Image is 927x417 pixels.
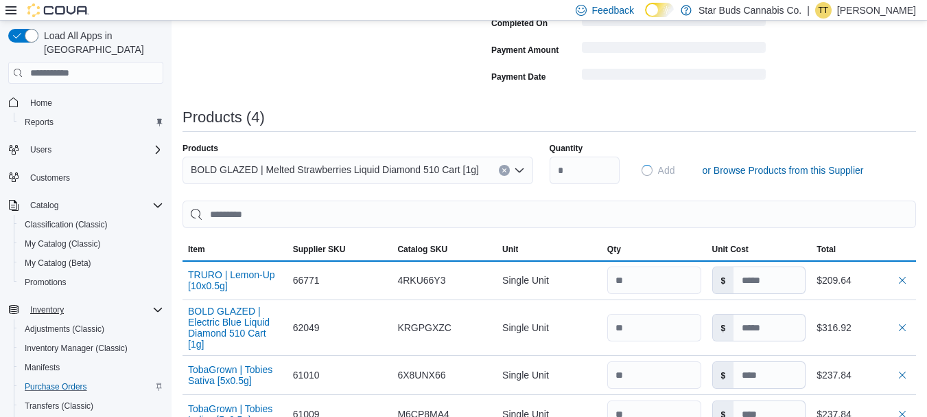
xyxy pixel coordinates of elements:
[607,244,621,255] span: Qty
[188,244,205,255] span: Item
[19,379,163,395] span: Purchase Orders
[25,95,58,111] a: Home
[19,340,163,357] span: Inventory Manager (Classic)
[19,379,93,395] a: Purchase Orders
[817,367,911,383] div: $237.84
[19,340,133,357] a: Inventory Manager (Classic)
[30,200,58,211] span: Catalog
[699,2,801,19] p: Star Buds Cannabis Co.
[14,319,169,339] button: Adjustments (Classic)
[14,358,169,377] button: Manifests
[14,339,169,358] button: Inventory Manager (Classic)
[642,165,653,176] span: Loading
[497,267,602,294] div: Single Unit
[25,169,163,186] span: Customers
[25,142,163,158] span: Users
[25,302,69,318] button: Inventory
[645,3,674,17] input: Dark Mode
[293,319,320,336] span: 62049
[183,109,265,126] h3: Products (4)
[25,302,163,318] span: Inventory
[807,2,810,19] p: |
[837,2,916,19] p: [PERSON_NAME]
[550,143,583,154] label: Quantity
[14,396,169,416] button: Transfers (Classic)
[3,168,169,188] button: Customers
[19,321,163,337] span: Adjustments (Classic)
[815,2,832,19] div: Tannis Talarico
[392,238,497,260] button: Catalog SKU
[30,144,51,155] span: Users
[25,197,163,214] span: Catalog
[25,238,101,249] span: My Catalog (Classic)
[3,140,169,159] button: Users
[188,306,282,350] button: BOLD GLAZED | Electric Blue Liquid Diamond 510 Cart [1g]
[497,314,602,341] div: Single Unit
[19,398,99,414] a: Transfers (Classic)
[288,238,392,260] button: Supplier SKU
[14,253,169,273] button: My Catalog (Beta)
[25,258,91,269] span: My Catalog (Beta)
[19,114,59,131] a: Reports
[25,362,60,373] span: Manifests
[25,381,87,392] span: Purchase Orders
[582,45,766,56] span: Loading
[19,114,163,131] span: Reports
[712,244,749,255] span: Unit Cost
[19,321,110,337] a: Adjustments (Classic)
[19,236,163,252] span: My Catalog (Classic)
[30,98,52,109] span: Home
[3,300,169,319] button: Inventory
[3,92,169,112] button: Home
[817,319,911,336] div: $316.92
[19,274,72,291] a: Promotions
[397,272,445,289] span: 4RKU66Y3
[397,244,447,255] span: Catalog SKU
[636,157,681,184] button: LoadingAdd
[25,197,64,214] button: Catalog
[645,17,646,18] span: Dark Mode
[25,117,54,128] span: Reports
[713,315,734,341] label: $
[19,216,163,233] span: Classification (Classic)
[811,238,916,260] button: Total
[25,219,108,230] span: Classification (Classic)
[713,362,734,388] label: $
[293,367,320,383] span: 61010
[14,215,169,234] button: Classification (Classic)
[817,272,911,289] div: $209.64
[19,359,65,376] a: Manifests
[713,267,734,293] label: $
[497,361,602,389] div: Single Unit
[502,244,518,255] span: Unit
[582,71,766,82] span: Loading
[14,377,169,396] button: Purchase Orders
[14,113,169,132] button: Reports
[191,161,479,178] span: BOLD GLAZED | Melted Strawberries Liquid Diamond 510 Cart [1g]
[514,165,525,176] button: Open list of options
[14,273,169,292] button: Promotions
[30,172,70,183] span: Customers
[491,71,545,82] label: Payment Date
[25,277,67,288] span: Promotions
[397,319,451,336] span: KRGPGXZC
[703,164,864,177] span: or Browse Products from this Supplier
[697,157,869,184] button: or Browse Products from this Supplier
[491,45,559,56] label: Payment Amount
[19,274,163,291] span: Promotions
[19,216,113,233] a: Classification (Classic)
[658,164,675,177] span: Add
[25,401,93,412] span: Transfers (Classic)
[499,165,510,176] button: Clear input
[707,238,812,260] button: Unit Cost
[397,367,445,383] span: 6X8UNX66
[25,93,163,111] span: Home
[19,359,163,376] span: Manifests
[19,255,97,271] a: My Catalog (Beta)
[27,3,89,17] img: Cova
[293,272,320,289] span: 66771
[25,343,128,354] span: Inventory Manager (Classic)
[19,255,163,271] span: My Catalog (Beta)
[592,3,634,17] span: Feedback
[3,196,169,215] button: Catalog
